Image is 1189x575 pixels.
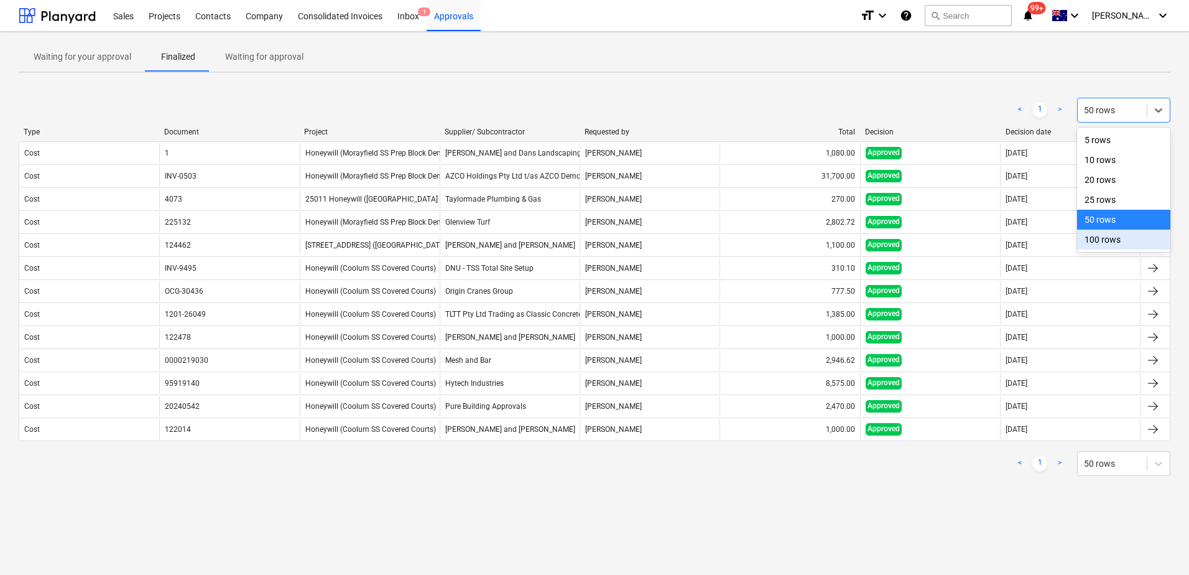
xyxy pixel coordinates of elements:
[440,373,580,393] div: Hytech Industries
[440,212,580,232] div: Glenview Turf
[24,218,40,227] div: Cost
[866,216,902,228] span: Approved
[865,128,996,136] div: Decision
[1012,456,1027,471] a: Previous page
[1006,241,1027,250] div: [DATE]
[866,147,902,159] span: Approved
[165,379,200,388] div: 95919140
[24,241,40,250] div: Cost
[580,235,719,255] div: [PERSON_NAME]
[1077,210,1170,230] div: 50 rows
[1006,128,1136,136] div: Decision date
[1006,287,1027,296] div: [DATE]
[24,333,40,342] div: Cost
[1006,264,1027,273] div: [DATE]
[719,212,859,232] div: 2,802.72
[1077,130,1170,150] div: 5 rows
[719,350,859,370] div: 2,946.62
[1032,456,1047,471] a: Page 1 is your current page
[866,354,902,366] span: Approved
[165,333,191,342] div: 122478
[719,373,859,393] div: 8,575.00
[305,172,450,180] span: Honeywill (Morayfield SS Prep Block Demo)
[580,166,719,186] div: [PERSON_NAME]
[24,172,40,180] div: Cost
[165,218,191,227] div: 225132
[165,149,169,157] div: 1
[1127,515,1189,575] iframe: Chat Widget
[1006,218,1027,227] div: [DATE]
[165,356,208,365] div: 0000219030
[24,195,40,203] div: Cost
[225,50,303,63] p: Waiting for approval
[1006,310,1027,319] div: [DATE]
[440,281,580,301] div: Origin Cranes Group
[866,170,902,182] span: Approved
[165,264,197,273] div: INV-9495
[305,310,436,319] span: Honeywill (Coolum SS Covered Courts)
[165,287,203,296] div: OCG-30436
[440,327,580,347] div: [PERSON_NAME] and [PERSON_NAME]
[24,128,154,136] div: Type
[305,356,436,365] span: Honeywill (Coolum SS Covered Courts)
[866,262,902,274] span: Approved
[440,419,580,439] div: [PERSON_NAME] and [PERSON_NAME]
[24,425,40,434] div: Cost
[34,50,131,63] p: Waiting for your approval
[165,425,191,434] div: 122014
[925,5,1012,26] button: Search
[1052,103,1067,118] a: Next page
[165,241,191,250] div: 124462
[440,350,580,370] div: Mesh and Bar
[875,8,890,23] i: keyboard_arrow_down
[440,396,580,416] div: Pure Building Approvals
[305,425,436,434] span: Honeywill (Coolum SS Covered Courts)
[440,258,580,278] div: DNU - TSS Total Site Setup
[1006,356,1027,365] div: [DATE]
[1006,195,1027,203] div: [DATE]
[1067,8,1082,23] i: keyboard_arrow_down
[440,189,580,209] div: Taylormade Plumbing & Gas
[719,396,859,416] div: 2,470.00
[1052,456,1067,471] a: Next page
[866,193,902,205] span: Approved
[930,11,940,21] span: search
[24,287,40,296] div: Cost
[24,310,40,319] div: Cost
[719,419,859,439] div: 1,000.00
[1006,149,1027,157] div: [DATE]
[164,128,295,136] div: Document
[580,212,719,232] div: [PERSON_NAME]
[1028,2,1046,14] span: 99+
[24,379,40,388] div: Cost
[305,218,450,227] span: Honeywill (Morayfield SS Prep Block Demo)
[719,327,859,347] div: 1,000.00
[418,7,430,16] span: 1
[1155,8,1170,23] i: keyboard_arrow_down
[580,350,719,370] div: [PERSON_NAME]
[1077,190,1170,210] div: 25 rows
[305,379,436,388] span: Honeywill (Coolum SS Covered Courts)
[580,396,719,416] div: [PERSON_NAME]
[580,189,719,209] div: [PERSON_NAME]
[719,281,859,301] div: 777.50
[305,264,436,273] span: Honeywill (Coolum SS Covered Courts)
[725,128,856,136] div: Total
[165,310,206,319] div: 1201-26049
[305,333,436,342] span: Honeywill (Coolum SS Covered Courts)
[580,304,719,324] div: [PERSON_NAME]
[305,241,495,250] span: 25001 RD (2 Walnut Place - House Build)
[305,149,450,157] span: Honeywill (Morayfield SS Prep Block Demo)
[1077,170,1170,190] div: 20 rows
[440,143,580,163] div: [PERSON_NAME] and Dans Landscaping
[1077,150,1170,170] div: 10 rows
[305,287,436,296] span: Honeywill (Coolum SS Covered Courts)
[165,195,182,203] div: 4073
[866,308,902,320] span: Approved
[1006,425,1027,434] div: [DATE]
[719,258,859,278] div: 310.10
[719,166,859,186] div: 31,700.00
